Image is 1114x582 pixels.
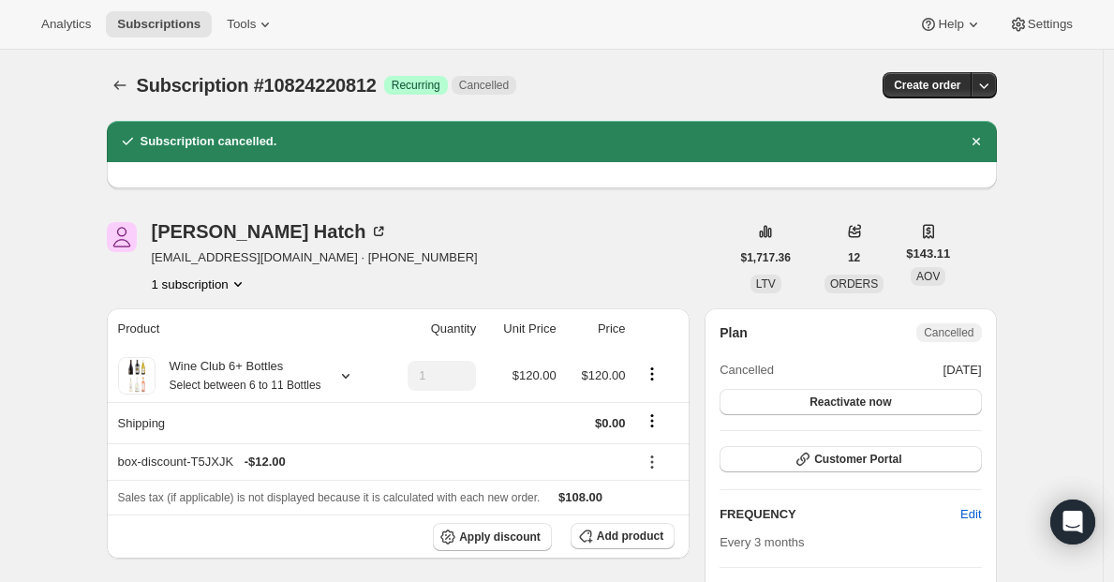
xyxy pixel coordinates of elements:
button: Subscriptions [106,11,212,37]
span: Kristy Hatch [107,222,137,252]
span: LTV [756,277,776,291]
button: Tools [215,11,286,37]
button: Product actions [152,275,247,293]
span: Subscriptions [117,17,201,32]
button: Create order [883,72,972,98]
span: [DATE] [943,361,982,380]
span: Sales tax (if applicable) is not displayed because it is calculated with each new order. [118,491,541,504]
button: Help [908,11,993,37]
button: 12 [837,245,871,271]
h2: Subscription cancelled. [141,132,277,151]
span: Analytics [41,17,91,32]
span: Edit [960,505,981,524]
button: Edit [949,500,992,530]
span: AOV [916,270,940,283]
span: [EMAIL_ADDRESS][DOMAIN_NAME] · [PHONE_NUMBER] [152,248,478,267]
th: Product [107,308,382,350]
div: Wine Club 6+ Bottles [156,357,321,395]
span: Cancelled [459,78,509,93]
span: Help [938,17,963,32]
span: $108.00 [558,490,602,504]
span: Settings [1028,17,1073,32]
span: Reactivate now [810,395,891,410]
button: Product actions [637,364,667,384]
small: Select between 6 to 11 Bottles [170,379,321,392]
span: Cancelled [720,361,774,380]
button: Reactivate now [720,389,981,415]
span: Recurring [392,78,440,93]
span: - $12.00 [245,453,286,471]
button: Add product [571,523,675,549]
div: box-discount-T5JXJK [118,453,626,471]
button: Customer Portal [720,446,981,472]
span: 12 [848,250,860,265]
span: Subscription #10824220812 [137,75,377,96]
span: $143.11 [906,245,950,263]
span: Add product [597,529,663,544]
span: $120.00 [582,368,626,382]
th: Price [562,308,631,350]
button: Subscriptions [107,72,133,98]
h2: Plan [720,323,748,342]
th: Unit Price [482,308,562,350]
span: Cancelled [924,325,973,340]
button: Dismiss notification [963,128,989,155]
th: Shipping [107,402,382,443]
button: Shipping actions [637,410,667,431]
span: Create order [894,78,960,93]
button: $1,717.36 [730,245,802,271]
span: $0.00 [595,416,626,430]
span: $1,717.36 [741,250,791,265]
span: Tools [227,17,256,32]
button: Analytics [30,11,102,37]
button: Apply discount [433,523,552,551]
div: Open Intercom Messenger [1050,500,1095,545]
span: Every 3 months [720,535,804,549]
div: [PERSON_NAME] Hatch [152,222,389,241]
button: Settings [998,11,1084,37]
th: Quantity [382,308,482,350]
span: $120.00 [512,368,557,382]
span: ORDERS [830,277,878,291]
span: Apply discount [459,530,541,545]
span: Customer Portal [814,452,901,467]
h2: FREQUENCY [720,505,960,524]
